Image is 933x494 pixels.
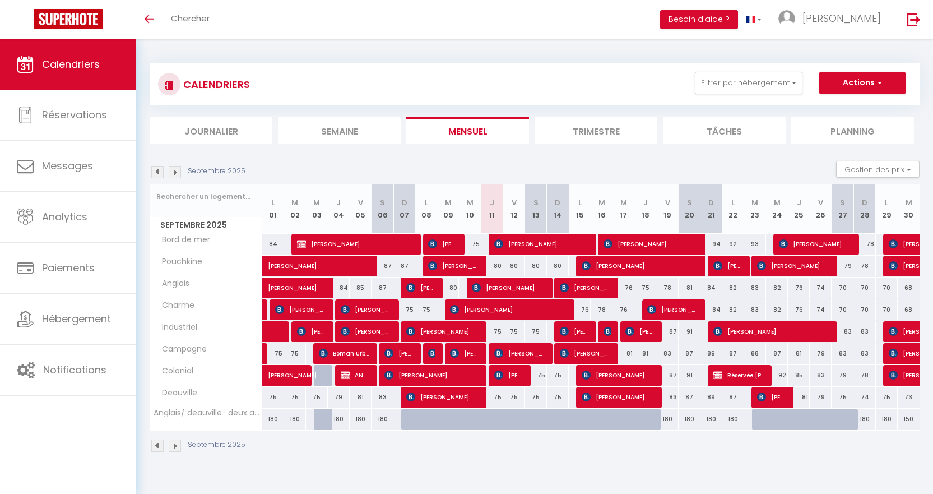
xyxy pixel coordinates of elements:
[788,184,810,234] th: 25
[612,278,634,298] div: 76
[591,184,612,234] th: 16
[766,365,788,386] div: 92
[490,197,494,208] abbr: J
[656,343,678,364] div: 83
[380,197,385,208] abbr: S
[722,343,744,364] div: 87
[358,197,363,208] abbr: V
[634,278,656,298] div: 75
[907,12,921,26] img: logout
[679,365,700,386] div: 91
[402,197,407,208] abbr: D
[328,409,350,430] div: 180
[350,278,372,298] div: 85
[788,299,810,320] div: 76
[42,159,93,173] span: Messages
[876,184,898,234] th: 29
[906,197,912,208] abbr: M
[569,299,591,320] div: 76
[306,387,328,408] div: 75
[853,256,875,276] div: 78
[620,197,627,208] abbr: M
[700,299,722,320] div: 84
[152,409,264,417] span: Anglais/ deauville · deux appartements communiquants
[481,387,503,408] div: 75
[853,343,875,364] div: 83
[284,387,306,408] div: 75
[494,343,545,364] span: [PERSON_NAME]
[744,299,766,320] div: 83
[876,387,898,408] div: 75
[885,197,888,208] abbr: L
[503,184,525,234] th: 12
[665,197,670,208] abbr: V
[284,184,306,234] th: 02
[591,299,612,320] div: 78
[744,184,766,234] th: 23
[341,321,392,342] span: [PERSON_NAME]
[810,278,832,298] div: 74
[744,343,766,364] div: 88
[481,321,503,342] div: 75
[459,184,481,234] th: 10
[393,256,415,276] div: 87
[406,277,435,298] span: [PERSON_NAME]
[152,234,213,246] span: Bord de mer
[876,299,898,320] div: 70
[459,234,481,255] div: 75
[778,10,795,27] img: ...
[306,184,328,234] th: 03
[319,343,370,364] span: Boman Urban
[512,197,517,208] abbr: V
[156,187,256,207] input: Rechercher un logement...
[819,72,906,94] button: Actions
[797,197,801,208] abbr: J
[832,184,853,234] th: 27
[898,409,920,430] div: 150
[713,321,830,342] span: [PERSON_NAME]
[810,387,832,408] div: 79
[188,166,245,177] p: Septembre 2025
[722,299,744,320] div: 82
[647,299,698,320] span: [PERSON_NAME]
[450,343,479,364] span: [PERSON_NAME]
[437,184,459,234] th: 09
[503,387,525,408] div: 75
[428,233,457,255] span: [PERSON_NAME]
[372,387,393,408] div: 83
[350,409,372,430] div: 180
[560,343,611,364] span: [PERSON_NAME]
[679,409,700,430] div: 180
[503,321,525,342] div: 75
[779,233,852,255] span: [PERSON_NAME]
[372,409,393,430] div: 180
[612,343,634,364] div: 81
[832,321,853,342] div: 83
[372,278,393,298] div: 87
[34,9,103,29] img: Super Booking
[876,278,898,298] div: 70
[415,299,437,320] div: 75
[898,299,920,320] div: 68
[406,117,529,144] li: Mensuel
[898,387,920,408] div: 73
[788,387,810,408] div: 81
[634,343,656,364] div: 81
[656,278,678,298] div: 78
[472,277,545,298] span: [PERSON_NAME]
[876,409,898,430] div: 180
[832,256,853,276] div: 79
[535,117,657,144] li: Trimestre
[437,278,459,298] div: 80
[428,255,479,276] span: [PERSON_NAME]
[152,387,200,399] span: Deauville
[547,184,569,234] th: 14
[268,250,397,271] span: [PERSON_NAME]
[832,387,853,408] div: 75
[180,72,250,97] h3: CALENDRIERS
[660,10,738,29] button: Besoin d'aide ?
[810,184,832,234] th: 26
[525,321,547,342] div: 75
[898,278,920,298] div: 68
[525,387,547,408] div: 75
